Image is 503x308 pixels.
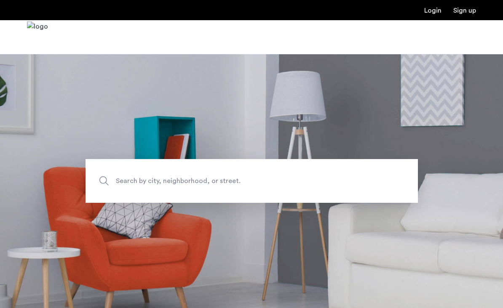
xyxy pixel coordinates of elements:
[86,159,418,203] input: Apartment Search
[116,175,348,187] span: Search by city, neighborhood, or street.
[27,21,48,53] a: Cazamio Logo
[27,21,48,53] img: logo
[453,7,476,14] a: Registration
[424,7,441,14] a: Login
